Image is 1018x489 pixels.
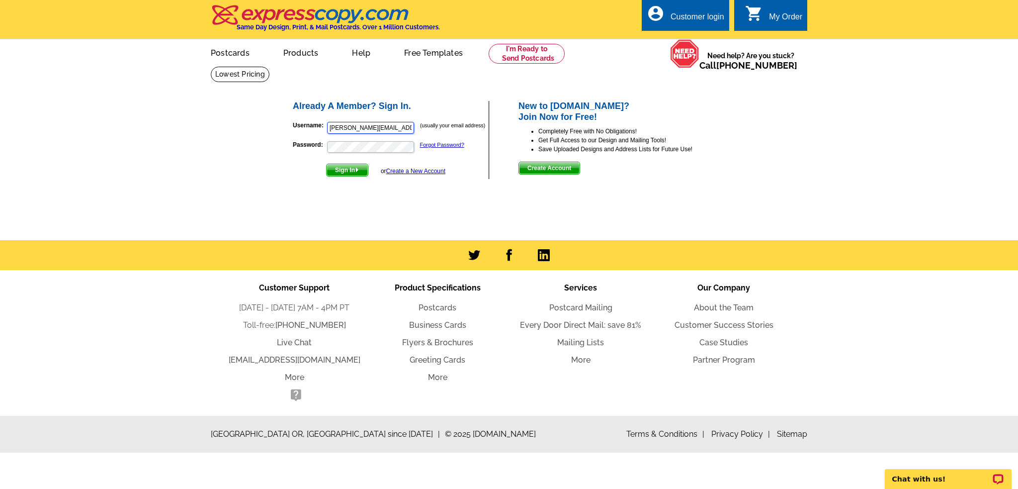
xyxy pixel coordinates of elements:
span: Need help? Are you stuck? [699,51,802,71]
button: Sign In [326,164,368,177]
a: Greeting Cards [410,355,465,365]
a: More [428,373,447,382]
a: Postcard Mailing [549,303,612,312]
a: Live Chat [277,338,312,347]
a: Flyers & Brochures [402,338,473,347]
a: account_circle Customer login [647,11,724,23]
a: Customer Success Stories [675,320,773,330]
span: Sign In [327,164,368,176]
span: Product Specifications [395,283,481,293]
a: shopping_cart My Order [745,11,802,23]
h2: Already A Member? Sign In. [293,101,488,112]
a: [PHONE_NUMBER] [275,320,346,330]
i: account_circle [647,4,665,22]
h2: New to [DOMAIN_NAME]? Join Now for Free! [518,101,727,122]
a: [PHONE_NUMBER] [716,60,797,71]
a: Partner Program [693,355,755,365]
a: Create a New Account [386,168,445,175]
label: Password: [293,140,326,149]
a: Free Templates [388,40,479,64]
a: [EMAIL_ADDRESS][DOMAIN_NAME] [229,355,360,365]
a: Case Studies [699,338,748,347]
a: Same Day Design, Print, & Mail Postcards. Over 1 Million Customers. [211,12,440,31]
div: or [381,167,445,176]
a: Terms & Conditions [626,429,704,439]
span: Our Company [697,283,750,293]
div: Customer login [671,12,724,26]
img: button-next-arrow-white.png [355,168,359,172]
a: Products [267,40,335,64]
li: [DATE] - [DATE] 7AM - 4PM PT [223,302,366,314]
small: (usually your email address) [420,122,485,128]
i: shopping_cart [745,4,763,22]
li: Toll-free: [223,319,366,331]
span: © 2025 [DOMAIN_NAME] [445,428,536,440]
div: My Order [769,12,802,26]
li: Completely Free with No Obligations! [538,127,727,136]
a: Mailing Lists [557,338,604,347]
img: help [670,39,699,68]
label: Username: [293,121,326,130]
a: Every Door Direct Mail: save 81% [520,320,641,330]
a: Privacy Policy [711,429,770,439]
span: Create Account [519,162,580,174]
span: Call [699,60,797,71]
a: Postcards [419,303,456,312]
span: Services [564,283,597,293]
li: Get Full Access to our Design and Mailing Tools! [538,136,727,145]
a: Help [336,40,386,64]
li: Save Uploaded Designs and Address Lists for Future Use! [538,145,727,154]
iframe: LiveChat chat widget [878,458,1018,489]
a: About the Team [694,303,754,312]
a: Business Cards [409,320,466,330]
a: Forgot Password? [420,142,464,148]
h4: Same Day Design, Print, & Mail Postcards. Over 1 Million Customers. [237,23,440,31]
a: More [571,355,591,365]
span: Customer Support [259,283,330,293]
a: More [285,373,304,382]
span: [GEOGRAPHIC_DATA] OR, [GEOGRAPHIC_DATA] since [DATE] [211,428,440,440]
button: Create Account [518,162,580,175]
a: Postcards [195,40,265,64]
a: Sitemap [777,429,807,439]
